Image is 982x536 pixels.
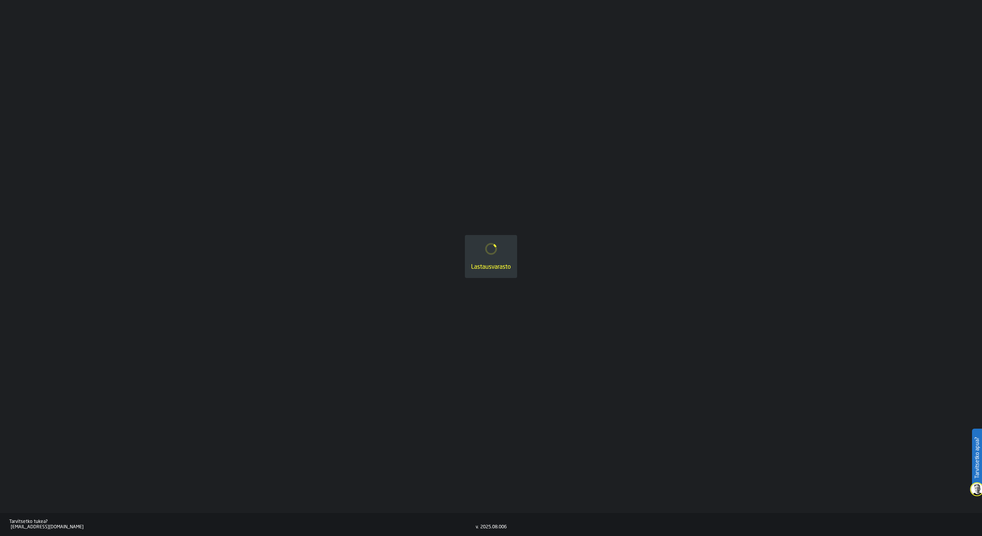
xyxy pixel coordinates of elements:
div: Tarvitsetko tukea? [9,519,476,524]
a: Tarvitsetko tukea?[EMAIL_ADDRESS][DOMAIN_NAME] [9,519,476,530]
div: Lastausvarasto [471,263,511,272]
label: Tarvitsetko apua? [973,429,981,486]
div: 2025.08.006 [480,524,507,530]
div: v. [476,524,479,530]
div: [EMAIL_ADDRESS][DOMAIN_NAME] [11,524,476,530]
